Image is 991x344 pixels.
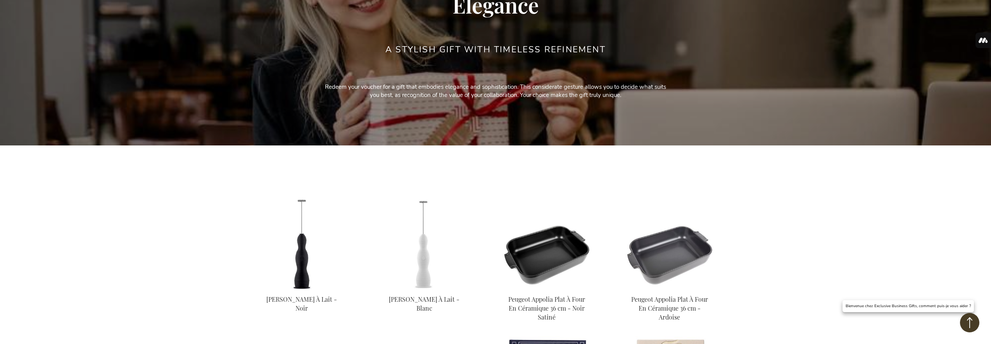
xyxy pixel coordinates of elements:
a: Alessi Pulcina Milk Frother - White [378,285,471,293]
a: Peugeot Appolia Plat À Four En Céramique 36 cm - Ardoise [623,285,716,293]
a: [PERSON_NAME] À Lait - Noir [266,295,337,312]
a: [PERSON_NAME] À Lait - Blanc [389,295,459,312]
img: Peugeot Appolia Plat À Four En Céramique 36 cm - Noir Satiné [500,198,593,291]
img: Peugeot Appolia Plat À Four En Céramique 36 cm - Ardoise [623,198,716,291]
h2: a stylish gift with timeless refinement [385,45,606,54]
a: Peugeot Appolia Plat À Four En Céramique 36 cm - Noir Satiné [500,285,593,293]
a: Alessi Pulcina Milk Frother - Black [255,285,348,293]
img: Alessi Pulcina Milk Frother - White [378,198,471,291]
a: Peugeot Appolia Plat À Four En Céramique 36 cm - Noir Satiné [508,295,585,321]
a: Peugeot Appolia Plat À Four En Céramique 36 cm - Ardoise [631,295,708,321]
p: Redeem your voucher for a gift that embodies elegance and sophistication. This considerate gestur... [321,83,670,100]
img: Alessi Pulcina Milk Frother - Black [255,198,348,291]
